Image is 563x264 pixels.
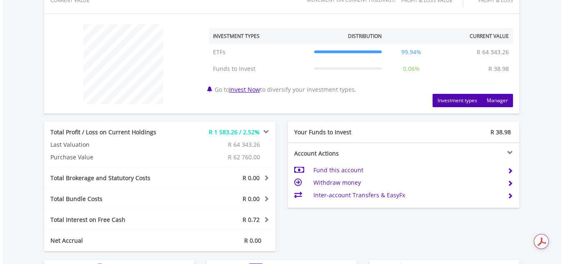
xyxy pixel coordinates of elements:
div: Account Actions [288,149,404,158]
div: Total Profit / Loss on Current Holdings [44,128,179,136]
div: Your Funds to Invest [288,128,404,136]
span: R 0.00 [244,236,261,244]
div: Total Bundle Costs [44,195,179,203]
td: 0.06% [386,60,437,77]
button: Manager [482,94,513,107]
th: Investment Types [209,28,310,44]
td: ETFs [209,44,310,60]
div: Net Accrual [44,236,179,245]
span: R 0.00 [243,174,260,182]
td: Funds to Invest [209,60,310,77]
div: Total Brokerage and Statutory Costs [44,174,179,182]
div: Go to to diversify your investment types. [203,20,519,107]
div: Total Interest on Free Cash [44,216,179,224]
td: Fund this account [313,164,500,176]
span: R 1 583.26 / 2.52% [209,128,260,136]
td: Inter-account Transfers & EasyFx [313,189,500,201]
button: Investment types [433,94,482,107]
div: Purchase Value [44,153,160,161]
td: R 64 343.26 [473,44,513,60]
span: R 64 343.26 [228,141,260,148]
span: R 0.72 [243,216,260,224]
span: R 0.00 [243,195,260,203]
a: Invest Now [229,85,260,93]
div: Distribution [348,33,382,40]
td: R 38.98 [484,60,513,77]
span: R 62 760.00 [228,153,260,161]
td: Withdraw money [313,176,500,189]
div: Last Valuation [44,141,160,149]
span: R 38.98 [490,128,511,136]
th: Current Value [437,28,513,44]
td: 99.94% [386,44,437,60]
